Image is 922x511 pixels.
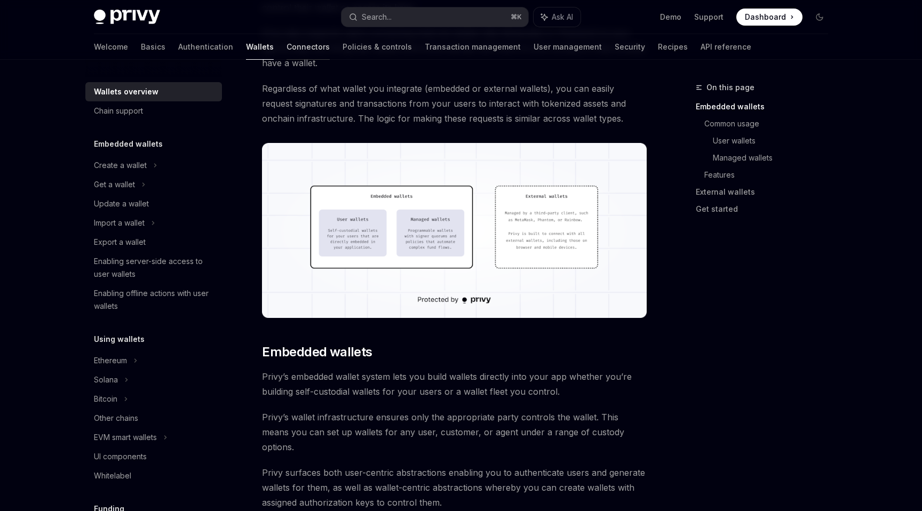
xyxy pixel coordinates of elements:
[94,105,143,117] div: Chain support
[706,81,754,94] span: On this page
[262,143,647,318] img: images/walletoverview.png
[94,393,117,405] div: Bitcoin
[94,10,160,25] img: dark logo
[534,7,581,27] button: Ask AI
[704,115,837,132] a: Common usage
[85,409,222,428] a: Other chains
[246,34,274,60] a: Wallets
[141,34,165,60] a: Basics
[713,132,837,149] a: User wallets
[94,373,118,386] div: Solana
[94,159,147,172] div: Create a wallet
[85,101,222,121] a: Chain support
[94,217,145,229] div: Import a wallet
[94,469,131,482] div: Whitelabel
[178,34,233,60] a: Authentication
[701,34,751,60] a: API reference
[94,138,163,150] h5: Embedded wallets
[511,13,522,21] span: ⌘ K
[534,34,602,60] a: User management
[94,85,158,98] div: Wallets overview
[660,12,681,22] a: Demo
[94,255,216,281] div: Enabling server-side access to user wallets
[94,197,149,210] div: Update a wallet
[811,9,828,26] button: Toggle dark mode
[425,34,521,60] a: Transaction management
[94,287,216,313] div: Enabling offline actions with user wallets
[262,369,647,399] span: Privy’s embedded wallet system lets you build wallets directly into your app whether you’re build...
[696,183,837,201] a: External wallets
[704,166,837,183] a: Features
[94,34,128,60] a: Welcome
[262,344,372,361] span: Embedded wallets
[94,354,127,367] div: Ethereum
[694,12,724,22] a: Support
[85,466,222,485] a: Whitelabel
[94,450,147,463] div: UI components
[343,34,412,60] a: Policies & controls
[287,34,330,60] a: Connectors
[85,284,222,316] a: Enabling offline actions with user wallets
[85,194,222,213] a: Update a wallet
[696,201,837,218] a: Get started
[341,7,528,27] button: Search...⌘K
[262,81,647,126] span: Regardless of what wallet you integrate (embedded or external wallets), you can easily request si...
[94,236,146,249] div: Export a wallet
[696,98,837,115] a: Embedded wallets
[85,82,222,101] a: Wallets overview
[552,12,573,22] span: Ask AI
[94,431,157,444] div: EVM smart wallets
[615,34,645,60] a: Security
[736,9,802,26] a: Dashboard
[262,465,647,510] span: Privy surfaces both user-centric abstractions enabling you to authenticate users and generate wal...
[713,149,837,166] a: Managed wallets
[94,333,145,346] h5: Using wallets
[262,410,647,454] span: Privy’s wallet infrastructure ensures only the appropriate party controls the wallet. This means ...
[94,412,138,425] div: Other chains
[85,233,222,252] a: Export a wallet
[85,252,222,284] a: Enabling server-side access to user wallets
[362,11,392,23] div: Search...
[85,447,222,466] a: UI components
[658,34,688,60] a: Recipes
[745,12,786,22] span: Dashboard
[94,178,135,191] div: Get a wallet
